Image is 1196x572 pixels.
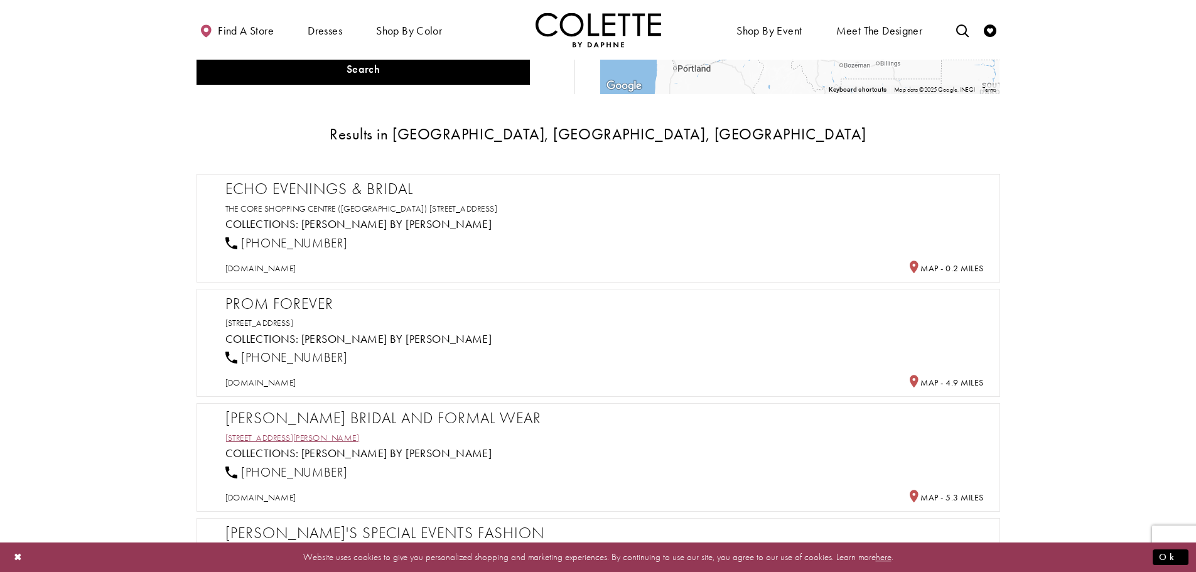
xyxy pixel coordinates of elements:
h3: Results in [GEOGRAPHIC_DATA], [GEOGRAPHIC_DATA], [GEOGRAPHIC_DATA] [197,126,1000,143]
span: Collections: [225,217,299,231]
a: Opens in new tab [225,262,296,274]
a: Opens in new tab [225,317,294,328]
img: Colette by Daphne [536,13,661,47]
button: Keyboard shortcuts [829,85,886,94]
a: [PHONE_NUMBER] [225,464,348,480]
a: Opens in new tab [225,377,296,388]
a: Terms (opens in new tab) [983,85,996,94]
span: Dresses [308,24,342,37]
button: Submit Dialog [1153,549,1188,565]
span: Map data ©2025 Google, INEGI [894,85,975,94]
a: Meet the designer [833,13,926,47]
span: Collections: [225,332,299,346]
h5: Distance to Prom Forever [908,375,984,389]
img: Google [603,78,645,94]
p: Website uses cookies to give you personalized shopping and marketing experiences. By continuing t... [90,549,1106,566]
a: Visit Colette by Daphne page - Opens in new tab [301,217,492,231]
span: Meet the designer [836,24,923,37]
a: here [876,551,892,563]
span: [DOMAIN_NAME] [225,262,296,274]
h2: Prom Forever [225,294,984,313]
span: Find a store [218,24,274,37]
a: Toggle search [953,13,972,47]
a: Opens in new tab [225,432,360,443]
a: [PHONE_NUMBER] [225,349,348,365]
span: Shop by color [373,13,445,47]
span: Shop By Event [733,13,805,47]
h5: Distance to Durand Bridal and Formal Wear [908,490,984,504]
button: Close Dialog [8,546,29,568]
h2: [PERSON_NAME]'s Special Events Fashion [225,524,984,542]
span: Shop by color [376,24,442,37]
span: Shop By Event [736,24,802,37]
span: [DOMAIN_NAME] [225,492,296,503]
a: [PHONE_NUMBER] [225,235,348,251]
span: Dresses [304,13,345,47]
span: Collections: [225,446,299,460]
a: Check Wishlist [981,13,999,47]
a: Visit Colette by Daphne page - Opens in new tab [301,446,492,460]
h2: [PERSON_NAME] Bridal and Formal Wear [225,409,984,428]
a: Visit Colette by Daphne page - Opens in new tab [301,332,492,346]
a: Find a store [197,13,277,47]
span: [PHONE_NUMBER] [241,464,347,480]
a: Opens in new tab [225,492,296,503]
a: Visit Home Page [536,13,661,47]
span: [PHONE_NUMBER] [241,235,347,251]
span: [PHONE_NUMBER] [241,349,347,365]
button: Search [197,53,531,85]
h5: Distance to Echo Evenings &amp; Bridal [908,261,984,274]
a: Open this area in Google Maps (opens a new window) [603,78,645,94]
h2: Echo Evenings & Bridal [225,180,984,198]
span: [DOMAIN_NAME] [225,377,296,388]
a: Opens in new tab [225,203,498,214]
